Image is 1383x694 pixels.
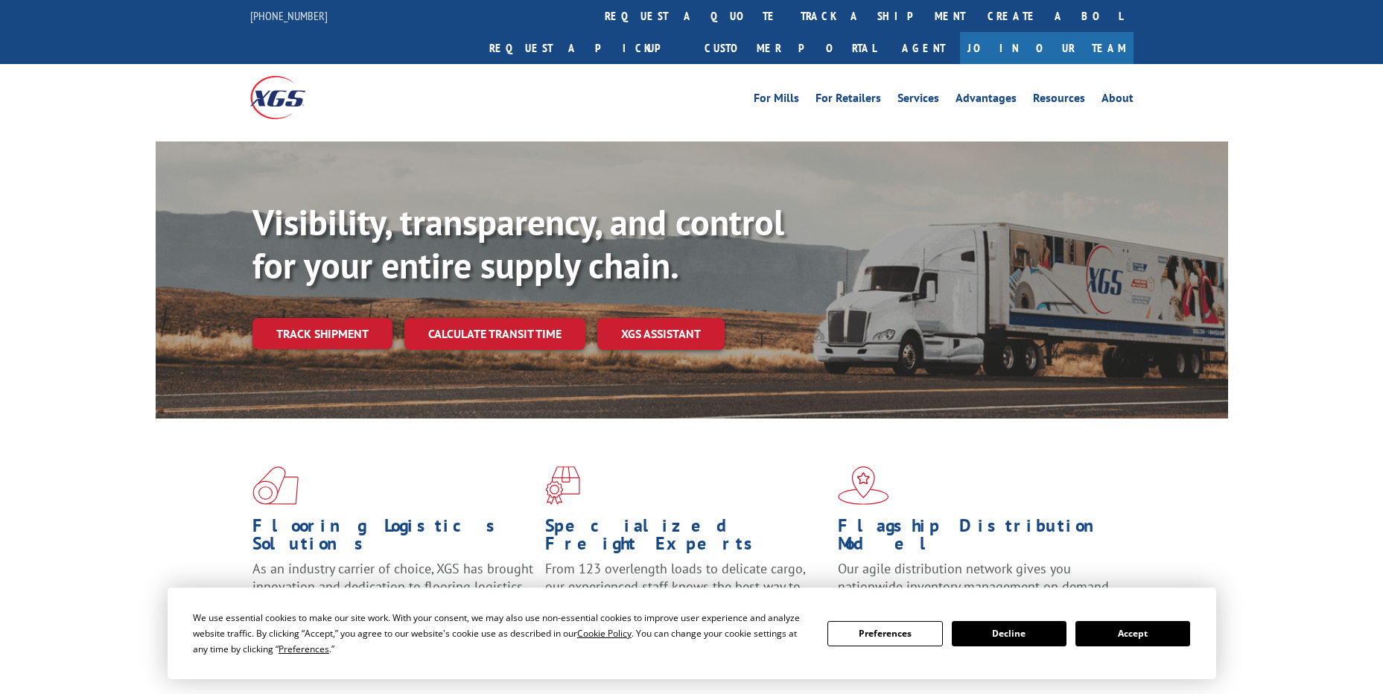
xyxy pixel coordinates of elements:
span: Cookie Policy [577,627,632,640]
img: xgs-icon-focused-on-flooring-red [545,466,580,505]
a: Join Our Team [960,32,1134,64]
span: As an industry carrier of choice, XGS has brought innovation and dedication to flooring logistics... [252,560,533,613]
h1: Flooring Logistics Solutions [252,517,534,560]
a: Calculate transit time [404,318,585,350]
a: For Retailers [816,92,881,109]
a: [PHONE_NUMBER] [250,8,328,23]
button: Decline [952,621,1066,646]
div: We use essential cookies to make our site work. With your consent, we may also use non-essential ... [193,610,810,657]
a: XGS ASSISTANT [597,318,725,350]
a: Advantages [956,92,1017,109]
p: From 123 overlength loads to delicate cargo, our experienced staff knows the best way to move you... [545,560,827,626]
a: Request a pickup [478,32,693,64]
a: Agent [887,32,960,64]
a: For Mills [754,92,799,109]
button: Preferences [827,621,942,646]
a: Customer Portal [693,32,887,64]
b: Visibility, transparency, and control for your entire supply chain. [252,199,784,288]
h1: Specialized Freight Experts [545,517,827,560]
a: Track shipment [252,318,392,349]
a: Services [897,92,939,109]
h1: Flagship Distribution Model [838,517,1119,560]
span: Our agile distribution network gives you nationwide inventory management on demand. [838,560,1112,595]
span: Preferences [279,643,329,655]
a: Resources [1033,92,1085,109]
button: Accept [1075,621,1190,646]
a: About [1101,92,1134,109]
img: xgs-icon-total-supply-chain-intelligence-red [252,466,299,505]
img: xgs-icon-flagship-distribution-model-red [838,466,889,505]
div: Cookie Consent Prompt [168,588,1216,679]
